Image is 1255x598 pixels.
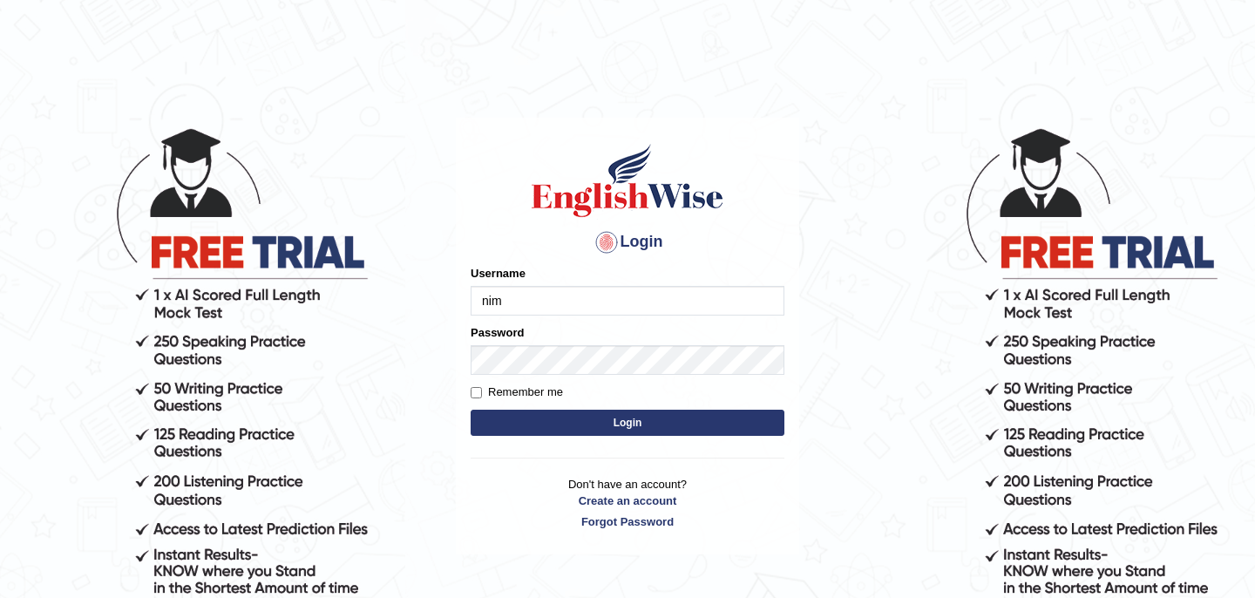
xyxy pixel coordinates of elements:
[471,476,784,530] p: Don't have an account?
[528,141,727,220] img: Logo of English Wise sign in for intelligent practice with AI
[471,384,563,401] label: Remember me
[471,387,482,398] input: Remember me
[471,410,784,436] button: Login
[471,493,784,509] a: Create an account
[471,265,526,282] label: Username
[471,324,524,341] label: Password
[471,513,784,530] a: Forgot Password
[471,228,784,256] h4: Login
